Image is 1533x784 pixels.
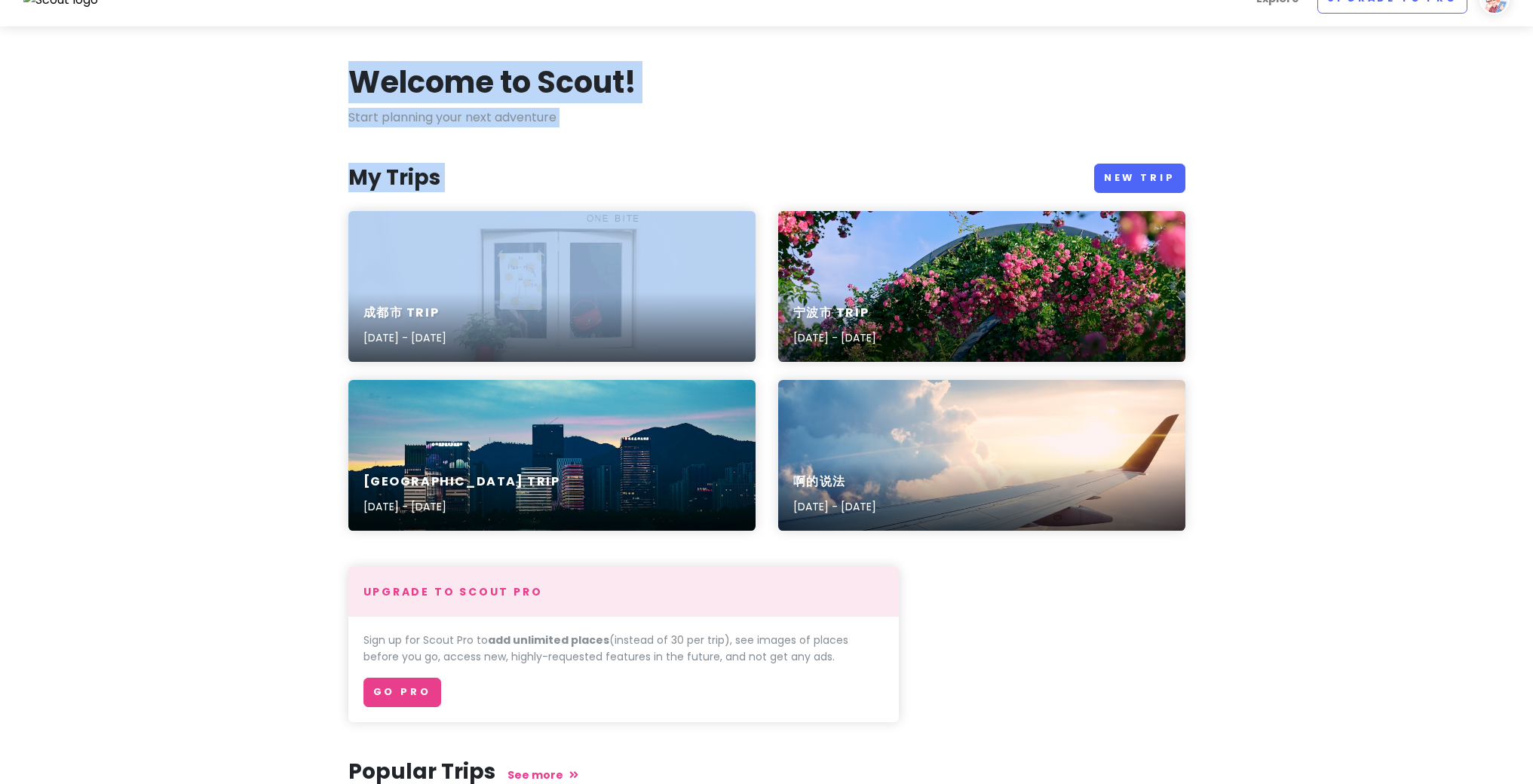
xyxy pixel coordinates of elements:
p: [DATE] - [DATE] [363,498,560,515]
h6: 成都市 Trip [363,305,446,321]
a: New Trip [1094,164,1185,193]
p: [DATE] - [DATE] [793,329,876,346]
a: pink flowers are growing on the side of a building宁波市 Trip[DATE] - [DATE] [778,211,1185,362]
a: aerial photography of airliner啊的说法[DATE] - [DATE] [778,380,1185,531]
h1: Welcome to Scout! [348,63,636,102]
strong: add unlimited places [488,632,609,648]
a: a city skyline is reflected in a body of water[GEOGRAPHIC_DATA] Trip[DATE] - [DATE] [348,380,756,531]
p: [DATE] - [DATE] [363,329,446,346]
a: See more [507,767,578,782]
h4: Upgrade to Scout Pro [363,585,884,599]
a: Go Pro [363,678,441,707]
p: Start planning your next adventure [348,108,1185,127]
p: Sign up for Scout Pro to (instead of 30 per trip), see images of places before you go, access new... [363,632,884,666]
h6: 宁波市 Trip [793,305,876,321]
h6: 啊的说法 [793,474,876,490]
h3: My Trips [348,164,440,191]
a: red rose on white wooden shelf成都市 Trip[DATE] - [DATE] [348,211,756,362]
h6: [GEOGRAPHIC_DATA] Trip [363,474,560,490]
p: [DATE] - [DATE] [793,498,876,515]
